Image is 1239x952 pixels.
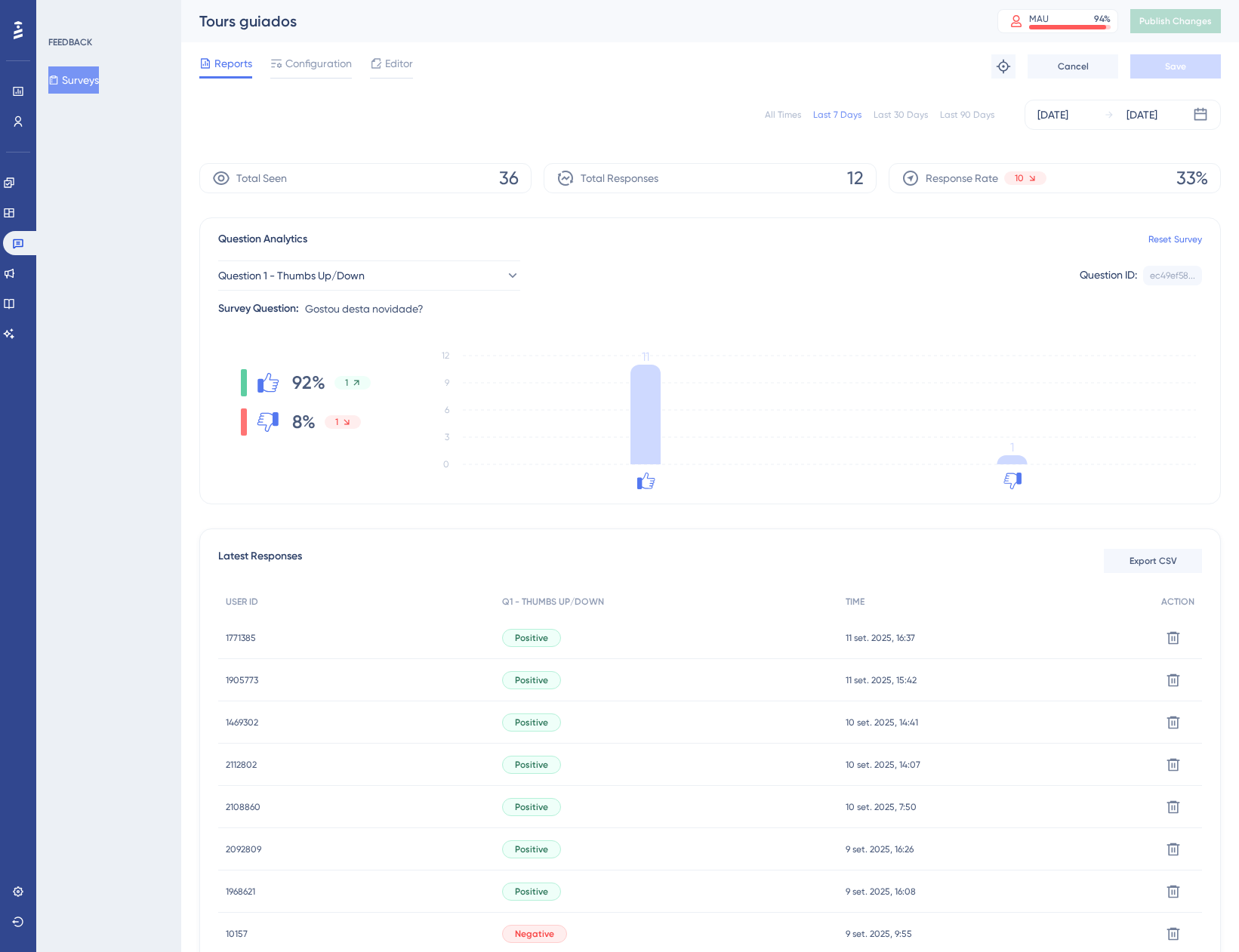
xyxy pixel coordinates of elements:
tspan: 6 [445,405,449,415]
tspan: 0 [443,459,449,470]
span: Positive [515,801,548,813]
span: Positive [515,843,548,855]
span: 11 set. 2025, 15:42 [846,674,917,686]
a: Reset Survey [1148,233,1202,245]
span: 2112802 [226,759,257,771]
div: 94 % [1094,13,1111,25]
span: Reports [214,54,252,72]
div: Question ID: [1080,266,1137,285]
span: Gostou desta novidade? [305,300,424,318]
span: 10 set. 2025, 14:07 [846,759,920,771]
span: 1469302 [226,716,258,729]
span: Positive [515,674,548,686]
span: Negative [515,928,554,940]
div: [DATE] [1037,106,1068,124]
span: Positive [515,886,548,898]
span: 92% [292,371,325,395]
span: 8% [292,410,316,434]
span: TIME [846,596,865,608]
tspan: 9 [445,377,449,388]
div: All Times [765,109,801,121]
span: 11 set. 2025, 16:37 [846,632,915,644]
span: Latest Responses [218,547,302,575]
span: ACTION [1161,596,1194,608]
span: Positive [515,716,548,729]
span: Configuration [285,54,352,72]
span: USER ID [226,596,258,608]
span: 1905773 [226,674,258,686]
tspan: 3 [445,432,449,442]
span: 9 set. 2025, 9:55 [846,928,912,940]
span: 9 set. 2025, 16:26 [846,843,914,855]
button: Publish Changes [1130,9,1221,33]
div: Survey Question: [218,300,299,318]
span: 9 set. 2025, 16:08 [846,886,916,898]
span: Save [1165,60,1186,72]
div: [DATE] [1127,106,1157,124]
span: 10 set. 2025, 14:41 [846,716,918,729]
span: 2108860 [226,801,260,813]
span: Q1 - THUMBS UP/DOWN [502,596,604,608]
tspan: 1 [1010,440,1014,454]
div: Last 30 Days [874,109,928,121]
tspan: 11 [642,350,649,364]
div: Last 90 Days [940,109,994,121]
span: 1 [345,377,348,389]
span: 33% [1176,166,1208,190]
span: Positive [515,632,548,644]
span: Total Seen [236,169,287,187]
span: 1968621 [226,886,255,898]
span: Question 1 - Thumbs Up/Down [218,266,365,285]
span: 1 [335,416,338,428]
span: Question Analytics [218,230,307,248]
tspan: 12 [442,350,449,361]
div: Tours guiados [199,11,960,32]
span: 10 set. 2025, 7:50 [846,801,917,813]
span: Response Rate [926,169,998,187]
span: Cancel [1058,60,1089,72]
button: Export CSV [1104,549,1202,573]
span: Total Responses [581,169,658,187]
button: Cancel [1028,54,1118,79]
button: Save [1130,54,1221,79]
span: Export CSV [1130,555,1177,567]
button: Surveys [48,66,99,94]
span: 2092809 [226,843,261,855]
div: Last 7 Days [813,109,861,121]
span: 10157 [226,928,248,940]
span: Positive [515,759,548,771]
div: FEEDBACK [48,36,92,48]
span: 1771385 [226,632,256,644]
button: Question 1 - Thumbs Up/Down [218,260,520,291]
div: ec49ef58... [1150,270,1195,282]
span: 36 [499,166,519,190]
span: Editor [385,54,413,72]
span: 10 [1015,172,1024,184]
span: Publish Changes [1139,15,1212,27]
div: MAU [1029,13,1049,25]
span: 12 [847,166,864,190]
